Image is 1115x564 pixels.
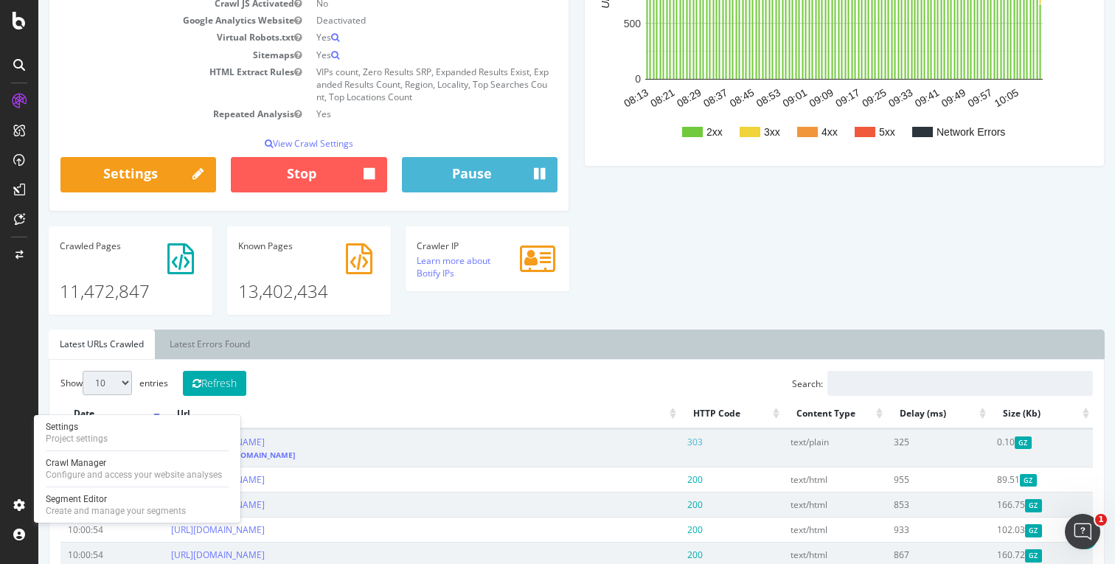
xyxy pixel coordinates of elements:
text: 09:17 [795,86,824,109]
button: Refresh [145,371,208,396]
text: 5xx [841,126,857,138]
text: 08:13 [583,86,612,109]
text: 0 [597,74,602,86]
text: 09:09 [768,86,797,109]
div: Segment Editor [46,493,186,505]
td: 0.10 [951,429,1055,467]
a: [URL][DOMAIN_NAME] [133,498,226,511]
td: Yes [271,105,519,122]
span: 200 [649,498,664,511]
text: 09:57 [928,86,956,109]
td: 89.51 [951,467,1055,492]
span: 303 [649,436,664,448]
text: 09:41 [875,86,903,109]
td: Google Analytics Website [22,12,271,29]
td: text/html [745,492,848,517]
text: 08:37 [663,86,692,109]
a: Segment EditorCreate and manage your segments [40,492,235,518]
th: Date: activate to sort column ascending [22,400,125,428]
small: redirects to [133,450,257,460]
td: Virtual Robots.txt [22,29,271,46]
text: 500 [586,18,603,29]
h4: Crawler IP [378,241,520,251]
text: 08:29 [636,86,665,109]
th: Delay (ms): activate to sort column ascending [848,400,951,428]
span: Gzipped Content [982,474,998,487]
span: 200 [649,549,664,561]
a: [URL][DOMAIN_NAME] [133,436,226,448]
button: Pause [364,157,519,192]
td: 102.03 [951,517,1055,542]
span: 200 [649,473,664,486]
p: View Crawl Settings [22,137,519,150]
td: 933 [848,517,951,542]
input: Search: [789,371,1055,396]
th: HTTP Code: activate to sort column ascending [642,400,745,428]
text: 2xx [668,126,684,138]
span: Gzipped Content [976,436,993,449]
td: 10:00:54 [22,467,125,492]
span: 200 [649,523,664,536]
td: Yes [271,46,519,63]
td: 10:00:54 [22,492,125,517]
text: 08:45 [690,86,718,109]
text: 3xx [726,126,742,138]
td: Sitemaps [22,46,271,63]
td: 955 [848,467,951,492]
text: 08:53 [716,86,745,109]
span: Gzipped Content [987,524,1004,537]
a: [URL][DOMAIN_NAME] [133,473,226,486]
span: 1 [1095,514,1107,526]
td: Yes [271,29,519,46]
a: [URL][DOMAIN_NAME] [133,523,226,536]
text: 09:49 [901,86,930,109]
text: 09:01 [743,86,771,109]
td: 10:00:54 [22,429,125,467]
td: Repeated Analysis [22,105,271,122]
a: Crawl ManagerConfigure and access your website analyses [40,456,235,482]
td: 853 [848,492,951,517]
td: text/html [745,517,848,542]
a: Latest Errors Found [120,330,223,359]
text: 08:21 [610,86,639,109]
div: Crawl Manager [46,457,222,469]
th: Size (Kb): activate to sort column ascending [951,400,1055,428]
td: VIPs count, Zero Results SRP, Expanded Results Exist, Expanded Results Count, Region, Locality, T... [271,63,519,105]
button: Stop [192,157,348,192]
a: [URL][DOMAIN_NAME] [133,549,226,561]
a: Settings [22,157,178,192]
td: 10:00:54 [22,517,125,542]
text: 4xx [783,126,799,138]
a: [URL][DOMAIN_NAME] [174,450,257,460]
div: Project settings [46,433,108,445]
th: Content Type: activate to sort column ascending [745,400,848,428]
td: text/plain [745,429,848,467]
label: Show entries [22,371,130,395]
td: Deactivated [271,12,519,29]
td: 166.75 [951,492,1055,517]
span: Gzipped Content [987,499,1004,512]
td: text/html [745,467,848,492]
div: Configure and access your website analyses [46,469,222,481]
h4: Pages Known [200,241,341,251]
span: Gzipped Content [987,549,1004,562]
text: 10:05 [954,86,982,109]
th: Url: activate to sort column ascending [125,400,642,428]
div: Create and manage your segments [46,505,186,517]
td: 325 [848,429,951,467]
text: 09:25 [822,86,850,109]
a: Learn more about Botify IPs [378,254,452,279]
div: Settings [46,421,108,433]
a: Latest URLs Crawled [10,330,117,359]
text: Network Errors [898,126,967,138]
iframe: Intercom live chat [1065,514,1100,549]
label: Search: [754,371,1055,396]
select: Showentries [44,371,94,395]
p: 11,472,847 [21,254,163,304]
text: 09:33 [848,86,877,109]
td: HTML Extract Rules [22,63,271,105]
h4: Pages Crawled [21,241,163,251]
a: SettingsProject settings [40,419,235,446]
p: 13,402,434 [200,254,341,304]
